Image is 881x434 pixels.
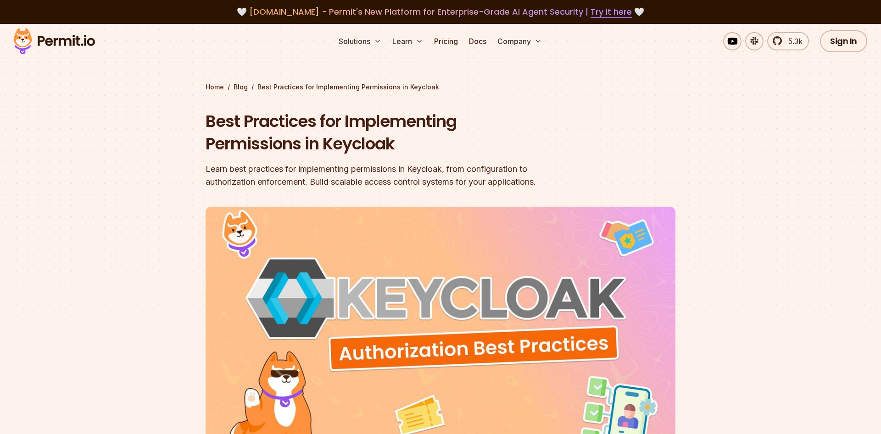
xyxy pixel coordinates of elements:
[430,32,462,50] a: Pricing
[206,110,558,155] h1: Best Practices for Implementing Permissions in Keycloak
[9,26,99,57] img: Permit logo
[234,82,248,92] a: Blog
[767,32,809,50] a: 5.3k
[591,6,632,18] a: Try it here
[206,163,558,188] div: Learn best practices for implementing permissions in Keycloak, from configuration to authorizatio...
[389,32,427,50] button: Learn
[206,82,224,92] a: Home
[249,6,632,17] span: [DOMAIN_NAME] - Permit's New Platform for Enterprise-Grade AI Agent Security |
[465,32,490,50] a: Docs
[494,32,546,50] button: Company
[820,30,867,52] a: Sign In
[22,5,859,18] div: 🤍 🤍
[783,36,803,47] span: 5.3k
[335,32,385,50] button: Solutions
[206,82,675,92] div: / /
